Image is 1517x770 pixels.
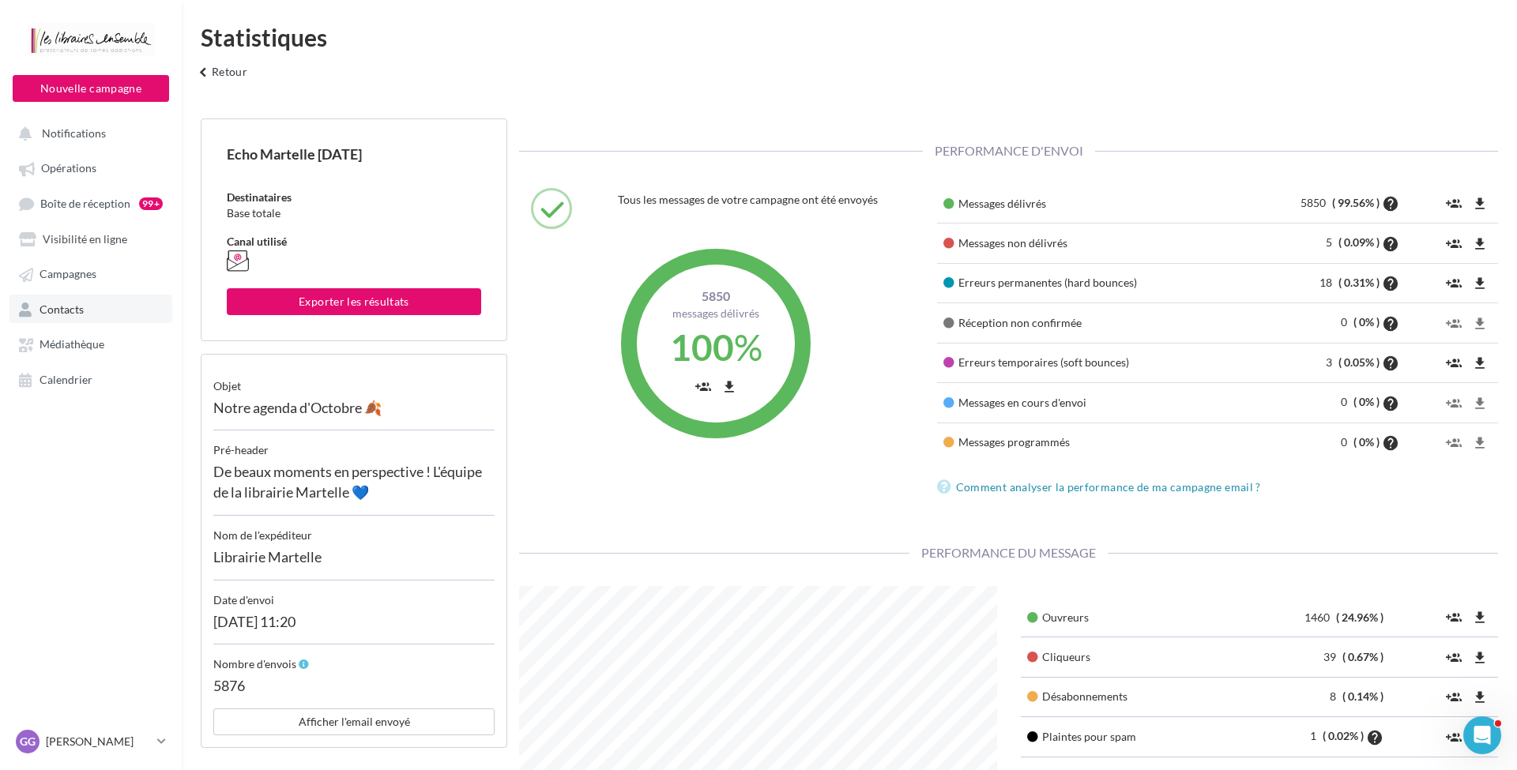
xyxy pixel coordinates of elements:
[40,268,96,281] span: Campagnes
[1442,723,1466,749] button: group_add
[1446,650,1462,666] i: group_add
[9,295,172,323] a: Contacts
[1342,689,1383,703] span: ( 0.14% )
[1366,730,1383,746] i: help
[649,321,783,374] div: %
[1468,604,1492,630] button: file_download
[1382,396,1399,411] i: help
[649,287,783,306] span: 5850
[1472,650,1488,666] i: file_download
[695,379,711,395] i: group_add
[20,734,36,749] span: GG
[1338,235,1380,249] span: ( 0.09% )
[937,184,1241,223] td: Messages délivrés
[1472,689,1488,705] i: file_download
[1442,644,1466,670] button: group_add
[1468,190,1492,216] button: file_download
[213,708,495,735] button: Afficher l'email envoyé
[937,223,1241,263] td: Messages non délivrés
[1442,684,1466,710] button: group_add
[1468,684,1492,710] button: file_download
[1446,196,1462,212] i: group_add
[227,205,481,221] div: Base totale
[42,126,106,140] span: Notifications
[1341,315,1351,329] span: 0
[1310,729,1320,742] span: 1
[213,608,495,645] div: [DATE] 11:20
[1446,610,1462,625] i: group_add
[40,373,92,386] span: Calendrier
[670,325,734,369] span: 100
[213,672,495,708] div: 5876
[1341,435,1351,449] span: 0
[227,145,481,164] div: Echo Martelle [DATE]
[1463,716,1501,754] iframe: Intercom live chat
[1472,610,1488,625] i: file_download
[1382,435,1399,451] i: help
[923,143,1095,158] span: Performance d'envoi
[40,338,104,351] span: Médiathèque
[46,734,151,749] p: [PERSON_NAME]
[213,366,495,394] div: objet
[1472,276,1488,291] i: file_download
[1468,430,1492,456] button: file_download
[1446,730,1462,746] i: group_add
[1446,236,1462,252] i: group_add
[937,343,1241,382] td: Erreurs temporaires (soft bounces)
[188,62,254,93] button: Retour
[43,232,127,246] span: Visibilité en ligne
[1442,230,1466,256] button: group_add
[139,197,163,210] div: 99+
[1472,355,1488,371] i: file_download
[1382,355,1399,371] i: help
[691,373,715,399] button: group_add
[13,727,169,757] a: GG [PERSON_NAME]
[1442,389,1466,415] button: group_add
[1323,729,1364,742] span: ( 0.02% )
[1382,316,1399,332] i: help
[9,153,172,182] a: Opérations
[1468,310,1492,336] button: file_download
[909,545,1108,560] span: Performance du message
[1468,350,1492,376] button: file_download
[213,394,495,431] div: Notre agenda d'Octobre 🍂
[1442,310,1466,336] button: group_add
[194,65,212,81] i: keyboard_arrow_left
[937,478,1267,497] a: Comment analyser la performance de ma campagne email ?
[1330,689,1340,703] span: 8
[1342,650,1383,663] span: ( 0.67% )
[1021,598,1232,637] td: Ouvreurs
[213,458,495,515] div: De beaux moments en perspective ! L'équipe de la librairie Martelle 💙
[1446,396,1462,411] i: group_add
[227,235,287,248] span: Canal utilisé
[9,189,172,218] a: Boîte de réception99+
[1353,395,1380,408] span: ( 0% )
[1446,355,1462,371] i: group_add
[213,430,495,458] div: Pré-header
[1332,196,1380,209] span: ( 99.56% )
[1338,355,1380,369] span: ( 0.05% )
[1326,235,1336,249] span: 5
[1472,316,1488,332] i: file_download
[13,75,169,102] button: Nouvelle campagne
[9,118,166,147] button: Notifications
[213,516,495,543] div: Nom de l'expéditeur
[40,197,130,210] span: Boîte de réception
[227,288,481,315] button: Exporter les résultats
[1472,236,1488,252] i: file_download
[1382,276,1399,291] i: help
[227,190,292,204] span: Destinataires
[1446,435,1462,451] i: group_add
[41,162,96,175] span: Opérations
[1446,316,1462,332] i: group_add
[1472,196,1488,212] i: file_download
[937,263,1241,302] td: Erreurs permanentes (hard bounces)
[1323,650,1340,663] span: 39
[1021,637,1232,677] td: Cliqueurs
[213,580,495,608] div: Date d'envoi
[618,188,913,212] div: Tous les messages de votre campagne ont été envoyés
[9,259,172,287] a: Campagnes
[1442,350,1466,376] button: group_add
[1442,430,1466,456] button: group_add
[1353,435,1380,449] span: ( 0% )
